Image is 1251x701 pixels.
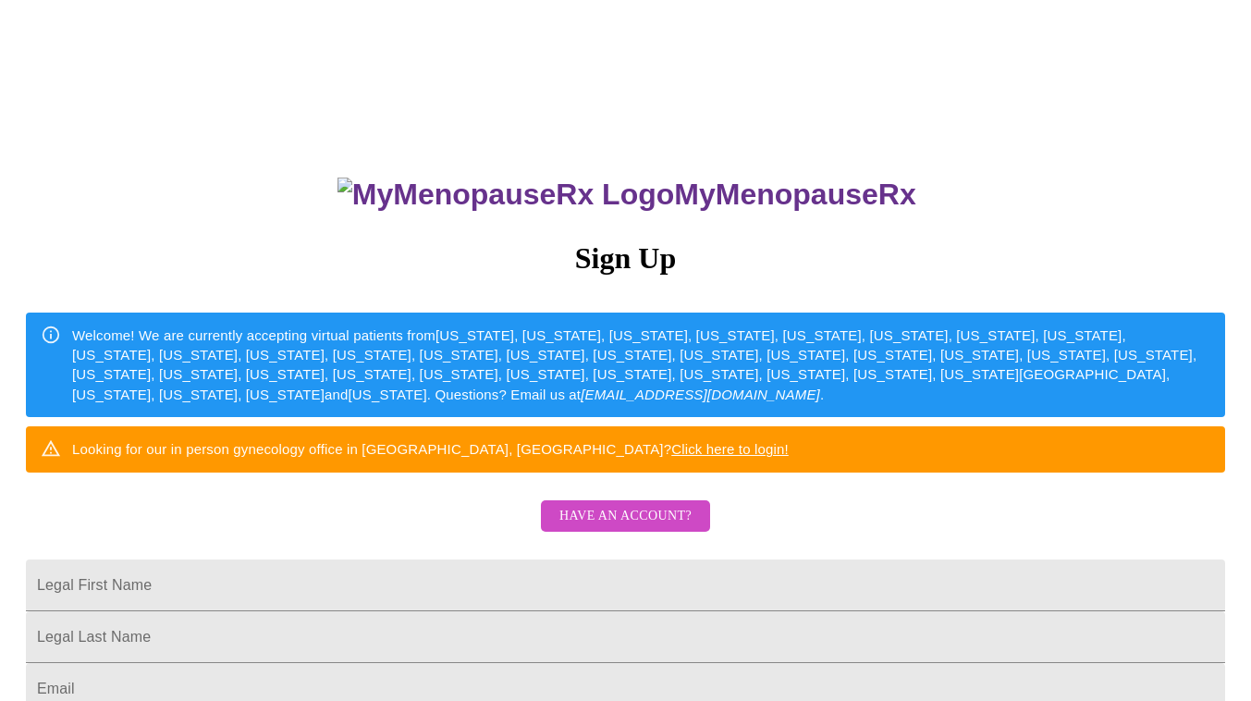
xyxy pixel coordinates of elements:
a: Click here to login! [671,441,789,457]
a: Have an account? [536,521,715,536]
div: Welcome! We are currently accepting virtual patients from [US_STATE], [US_STATE], [US_STATE], [US... [72,318,1210,412]
img: MyMenopauseRx Logo [337,178,674,212]
div: Looking for our in person gynecology office in [GEOGRAPHIC_DATA], [GEOGRAPHIC_DATA]? [72,432,789,466]
h3: Sign Up [26,241,1225,276]
h3: MyMenopauseRx [29,178,1226,212]
button: Have an account? [541,500,710,533]
span: Have an account? [559,505,692,528]
em: [EMAIL_ADDRESS][DOMAIN_NAME] [581,387,820,402]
